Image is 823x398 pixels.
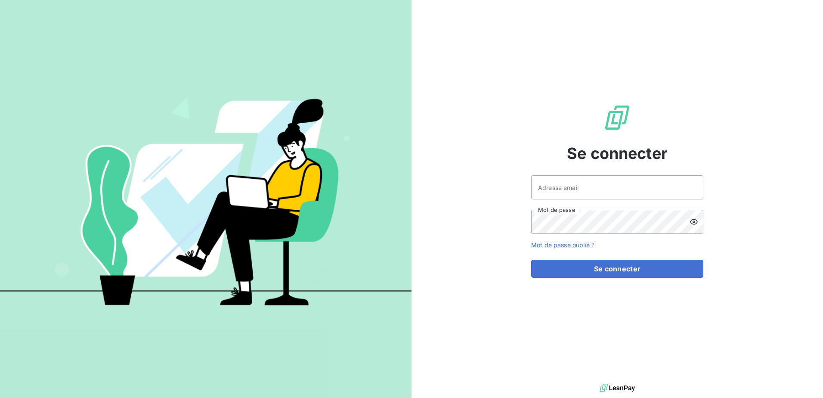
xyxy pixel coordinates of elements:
[531,175,703,199] input: placeholder
[531,260,703,278] button: Se connecter
[567,142,668,165] span: Se connecter
[531,241,594,249] a: Mot de passe oublié ?
[603,104,631,131] img: Logo LeanPay
[600,382,635,395] img: logo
